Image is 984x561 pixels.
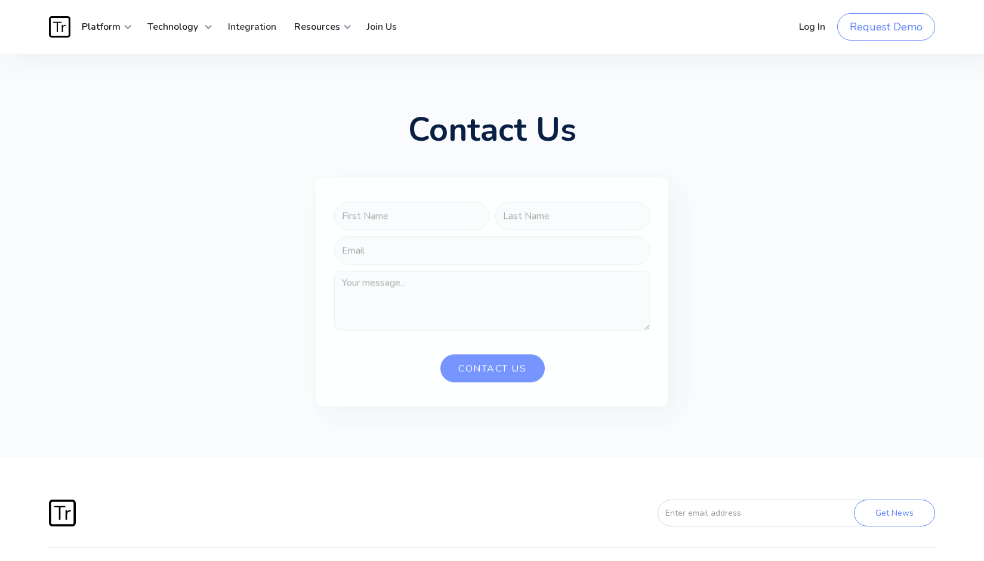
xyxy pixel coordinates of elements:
input: Contact Us [440,354,544,382]
input: Enter email address [658,500,875,526]
form: FORM-CONTACT-US [334,202,650,382]
a: Integration [219,9,285,45]
input: Email [334,236,650,265]
div: Resources [285,9,352,45]
a: home [49,16,73,38]
strong: Resources [294,20,340,33]
strong: Technology [147,20,198,33]
h1: Contact Us [408,113,576,146]
img: Traces Logo [49,16,70,38]
div: Platform [73,9,132,45]
a: Join Us [358,9,406,45]
a: Log In [790,9,834,45]
div: Technology [138,9,213,45]
strong: Platform [82,20,121,33]
img: Traces Logo [49,500,76,526]
input: Last Name [495,202,650,230]
input: First Name [334,202,489,230]
a: Request Demo [837,13,935,41]
form: FORM-EMAIL-FOOTER [637,500,935,526]
input: Get News [854,500,935,526]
